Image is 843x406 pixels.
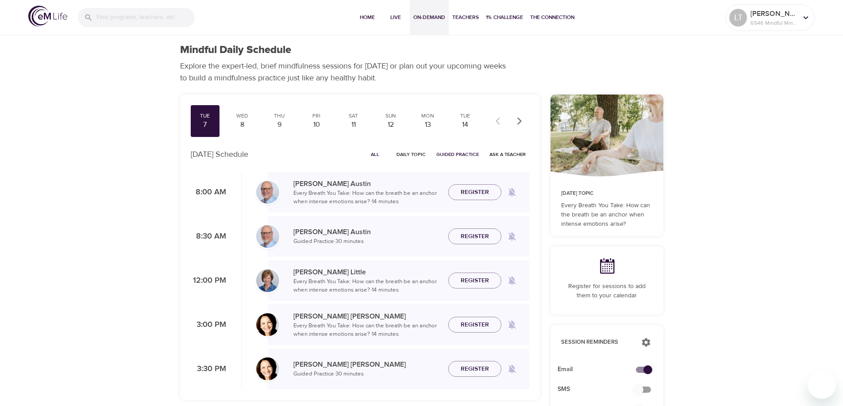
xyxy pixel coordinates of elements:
div: LT [729,9,747,27]
p: Session Reminders [561,338,632,347]
p: Explore the expert-led, brief mindfulness sessions for [DATE] or plan out your upcoming weeks to ... [180,60,512,84]
p: 8:30 AM [191,231,226,243]
button: Register [448,228,501,245]
p: [PERSON_NAME] [PERSON_NAME] [293,311,441,322]
p: 3:00 PM [191,319,226,331]
h1: Mindful Daily Schedule [180,44,291,57]
div: Fri [305,112,327,120]
p: [PERSON_NAME] Austin [293,178,441,189]
span: Live [385,13,406,22]
span: Guided Practice [436,150,479,159]
p: 3:30 PM [191,363,226,375]
p: [PERSON_NAME] Austin [293,227,441,237]
p: Every Breath You Take: How can the breath be an anchor when intense emotions arise? · 14 minutes [293,277,441,295]
div: 12 [380,120,402,130]
div: 13 [417,120,439,130]
img: Kerry_Little_Headshot_min.jpg [256,269,279,292]
span: SMS [558,385,642,394]
p: [PERSON_NAME] Little [293,267,441,277]
p: Every Breath You Take: How can the breath be an anchor when intense emotions arise? [561,201,653,229]
img: Jim_Austin_Headshot_min.jpg [256,225,279,248]
span: Teachers [452,13,479,22]
p: Every Breath You Take: How can the breath be an anchor when intense emotions arise? · 14 minutes [293,189,441,206]
button: Guided Practice [433,148,482,161]
span: Remind me when a class goes live every Tuesday at 8:00 AM [501,182,523,203]
div: 11 [343,120,365,130]
span: On-Demand [413,13,445,22]
p: Guided Practice · 30 minutes [293,370,441,379]
div: Thu [268,112,290,120]
div: 14 [454,120,476,130]
span: Register [461,187,489,198]
div: 9 [268,120,290,130]
p: [PERSON_NAME] [PERSON_NAME] [293,359,441,370]
span: Remind me when a class goes live every Tuesday at 3:30 PM [501,358,523,379]
div: Sun [380,112,402,120]
button: Register [448,273,501,289]
span: Remind me when a class goes live every Tuesday at 12:00 PM [501,270,523,291]
button: Register [448,184,501,201]
button: Register [448,317,501,333]
p: [PERSON_NAME] [751,8,797,19]
p: 12:00 PM [191,275,226,287]
p: Every Breath You Take: How can the breath be an anchor when intense emotions arise? · 14 minutes [293,322,441,339]
span: 1% Challenge [486,13,523,22]
button: Ask a Teacher [486,148,529,161]
button: Daily Topic [393,148,429,161]
span: The Connection [530,13,574,22]
input: Find programs, teachers, etc... [96,8,195,27]
div: Wed [231,112,253,120]
img: Laurie_Weisman-min.jpg [256,313,279,336]
span: Email [558,365,642,374]
span: Ask a Teacher [489,150,526,159]
p: 8:00 AM [191,186,226,198]
span: Home [357,13,378,22]
span: Register [461,275,489,286]
img: Jim_Austin_Headshot_min.jpg [256,181,279,204]
p: Register for sessions to add them to your calendar [561,282,653,300]
span: Remind me when a class goes live every Tuesday at 8:30 AM [501,226,523,247]
button: All [361,148,389,161]
span: Register [461,364,489,375]
div: Tue [194,112,216,120]
img: Laurie_Weisman-min.jpg [256,357,279,380]
div: 7 [194,120,216,130]
iframe: Button to launch messaging window [808,371,836,399]
p: Guided Practice · 30 minutes [293,237,441,246]
div: 10 [305,120,327,130]
p: [DATE] Schedule [191,148,248,160]
span: Daily Topic [396,150,426,159]
span: Register [461,319,489,330]
div: Mon [417,112,439,120]
button: Register [448,361,501,377]
span: Remind me when a class goes live every Tuesday at 3:00 PM [501,314,523,335]
span: All [365,150,386,159]
p: [DATE] Topic [561,190,653,197]
div: Sat [343,112,365,120]
div: Tue [454,112,476,120]
img: logo [28,6,67,27]
span: Register [461,231,489,242]
p: 6546 Mindful Minutes [751,19,797,27]
div: 8 [231,120,253,130]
